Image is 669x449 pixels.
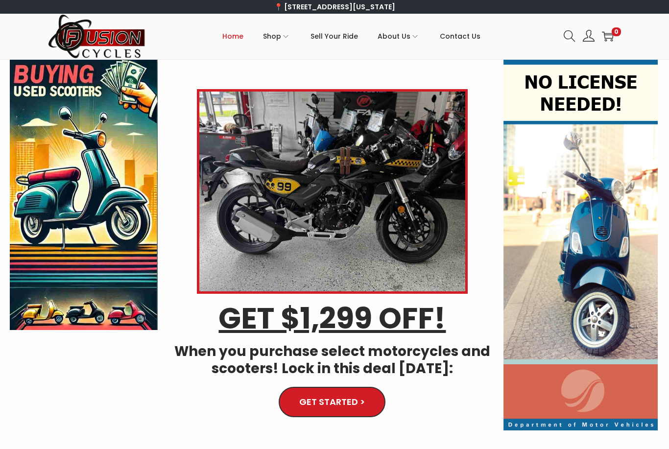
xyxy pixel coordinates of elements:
[172,343,493,377] h4: When you purchase select motorcycles and scooters! Lock in this deal [DATE]:
[263,24,281,48] span: Shop
[311,24,358,48] span: Sell Your Ride
[274,2,395,12] a: 📍 [STREET_ADDRESS][US_STATE]
[378,14,420,58] a: About Us
[378,24,410,48] span: About Us
[218,298,446,339] u: GET $1,299 OFF!
[440,24,480,48] span: Contact Us
[602,30,614,42] a: 0
[222,14,243,58] a: Home
[263,14,291,58] a: Shop
[48,14,146,59] img: Woostify retina logo
[311,14,358,58] a: Sell Your Ride
[279,387,385,417] a: GET STARTED >
[146,14,556,58] nav: Primary navigation
[440,14,480,58] a: Contact Us
[222,24,243,48] span: Home
[299,398,365,406] span: GET STARTED >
